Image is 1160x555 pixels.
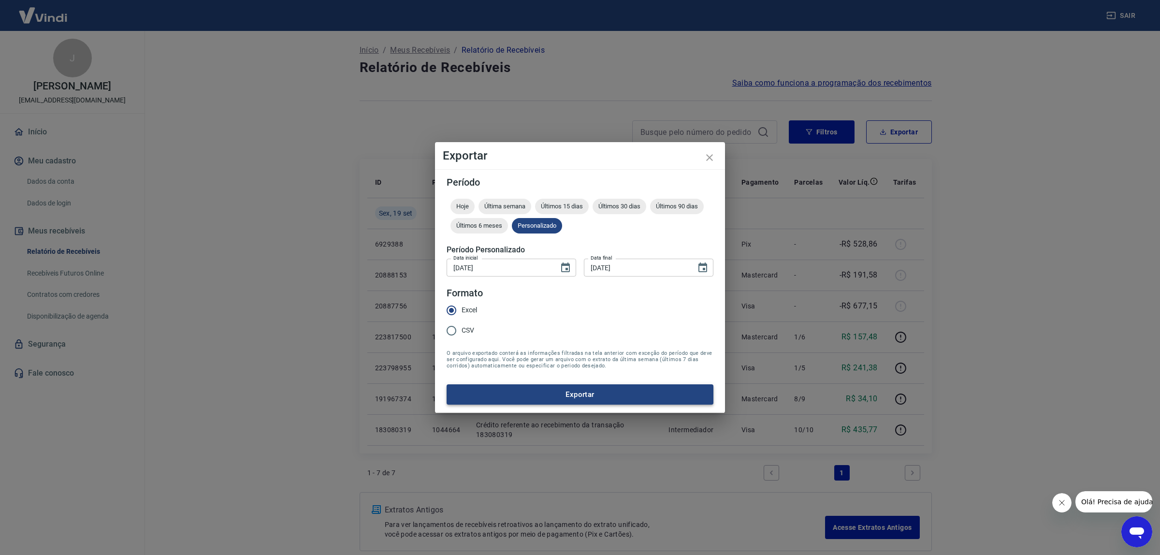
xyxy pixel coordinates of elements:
span: Hoje [450,203,475,210]
span: CSV [462,325,474,336]
button: Exportar [447,384,713,405]
div: Últimos 6 meses [450,218,508,234]
legend: Formato [447,286,483,300]
label: Data inicial [453,254,478,262]
span: Últimos 30 dias [593,203,646,210]
iframe: Fechar mensagem [1052,493,1072,512]
span: Últimos 6 meses [450,222,508,229]
span: Última semana [478,203,531,210]
div: Hoje [450,199,475,214]
div: Últimos 15 dias [535,199,589,214]
button: close [698,146,721,169]
span: Últimos 90 dias [650,203,704,210]
span: Últimos 15 dias [535,203,589,210]
span: Personalizado [512,222,562,229]
span: O arquivo exportado conterá as informações filtradas na tela anterior com exceção do período que ... [447,350,713,369]
h5: Período Personalizado [447,245,713,255]
div: Últimos 30 dias [593,199,646,214]
label: Data final [591,254,612,262]
button: Choose date, selected date is 19 de set de 2025 [556,258,575,277]
div: Última semana [478,199,531,214]
button: Choose date, selected date is 19 de set de 2025 [693,258,712,277]
input: DD/MM/YYYY [584,259,689,277]
div: Personalizado [512,218,562,234]
iframe: Botão para abrir a janela de mensagens [1121,516,1152,547]
div: Últimos 90 dias [650,199,704,214]
h5: Período [447,177,713,187]
span: Olá! Precisa de ajuda? [6,7,81,15]
h4: Exportar [443,150,717,161]
iframe: Mensagem da empresa [1075,491,1152,512]
span: Excel [462,305,477,315]
input: DD/MM/YYYY [447,259,552,277]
